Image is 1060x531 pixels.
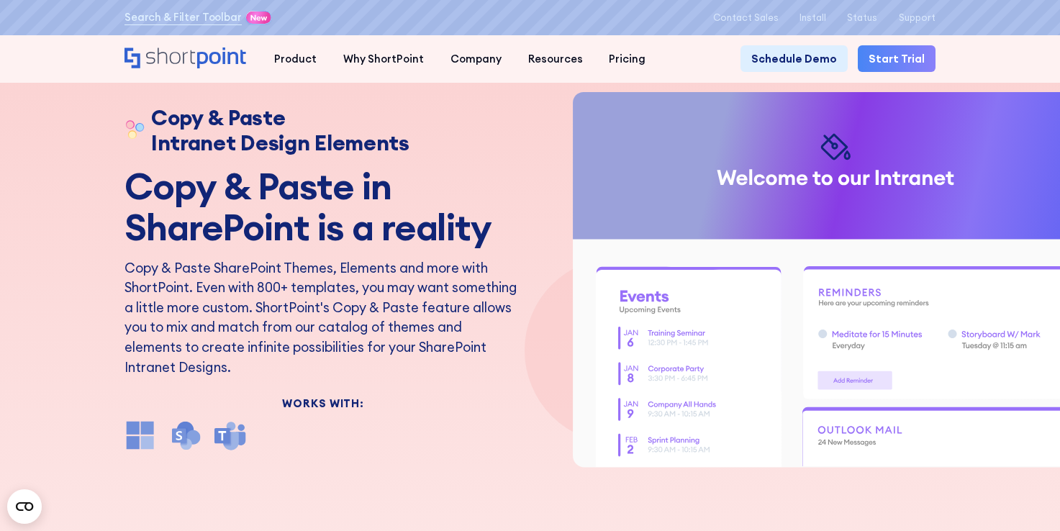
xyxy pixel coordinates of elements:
a: Home [124,47,248,71]
a: Pricing [596,45,659,72]
div: Product [274,51,317,67]
div: Works With: [124,399,522,409]
a: Product [261,45,330,72]
a: Company [437,45,515,72]
a: Support [899,12,936,23]
a: Install [799,12,826,23]
img: microsoft teams icon [214,419,246,451]
img: SharePoint icon [170,419,201,451]
a: Why ShortPoint [330,45,438,72]
div: Company [450,51,502,67]
div: Pricing [609,51,645,67]
div: Resources [528,51,583,67]
img: microsoft office icon [124,419,156,451]
a: Status [847,12,877,23]
h2: Copy & Paste in SharePoint is a reality [124,165,522,247]
a: Schedule Demo [740,45,847,72]
iframe: Chat Widget [988,462,1060,531]
a: Contact Sales [713,12,779,23]
h1: Copy & Paste Intranet Design Elements [151,106,409,155]
a: Search & Filter Toolbar [124,9,242,25]
button: Open CMP widget [7,489,42,524]
a: Resources [515,45,596,72]
div: Why ShortPoint [343,51,424,67]
p: Copy & Paste SharePoint Themes, Elements and more with ShortPoint. Even with 800+ templates, you ... [124,258,522,378]
a: Start Trial [858,45,935,72]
